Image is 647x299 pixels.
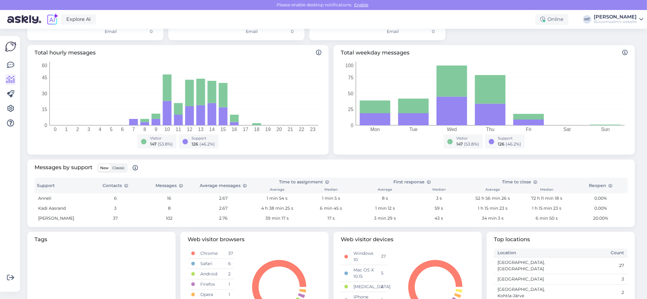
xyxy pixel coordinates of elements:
[456,141,463,147] span: 147
[466,186,520,193] th: Average
[348,107,353,112] tspan: 25
[242,27,270,37] td: Email
[165,127,170,132] tspan: 10
[250,203,304,213] td: 4 h 38 min 25 s
[409,127,418,132] tspan: Tue
[197,248,224,259] td: Chrome
[197,269,224,279] td: Android
[99,127,101,132] tspan: 4
[412,213,466,223] td: 43 s
[101,27,129,37] td: Email
[299,127,304,132] tspan: 22
[42,107,47,112] tspan: 15
[345,63,353,68] tspan: 100
[574,203,628,213] td: 0.00%
[142,213,196,223] td: 102
[158,141,173,147] span: ( 53.8 %)
[353,2,370,8] span: Enable
[341,49,628,57] span: Total weekday messages
[358,186,412,193] th: Average
[574,193,628,203] td: 0.00%
[129,27,156,37] td: 0
[498,136,521,141] div: Support
[358,203,412,213] td: 1 min 12 s
[535,14,568,25] div: Online
[412,203,466,213] td: 59 s
[498,141,504,147] span: 126
[100,166,109,170] span: New
[412,186,466,193] th: Median
[34,49,321,57] span: Total hourly messages
[447,127,457,132] tspan: Wed
[411,27,438,37] td: 0
[87,127,90,132] tspan: 3
[143,127,146,132] tspan: 8
[34,193,88,203] td: Anneli
[142,193,196,203] td: 16
[520,203,574,213] td: 1 h 15 min 23 s
[583,15,591,24] div: MT
[304,203,358,213] td: 6 min 45 s
[348,75,353,80] tspan: 75
[378,248,387,265] td: 37
[54,127,57,132] tspan: 0
[494,274,561,284] td: [GEOGRAPHIC_DATA]
[520,193,574,203] td: 72 h 11 min 18 s
[351,123,353,128] tspan: 0
[34,163,138,173] span: Messages by support
[176,127,181,132] tspan: 11
[46,13,59,26] img: explore-ai
[304,193,358,203] td: 1 min 5 s
[198,127,204,132] tspan: 13
[88,178,142,193] th: Contacts
[520,213,574,223] td: 6 min 50 s
[520,186,574,193] th: Median
[192,136,215,141] div: Support
[76,127,79,132] tspan: 2
[42,75,47,80] tspan: 45
[561,248,628,258] th: Count
[466,203,520,213] td: 1 h 15 min 23 s
[341,235,475,244] span: Web visitor devices
[196,203,250,213] td: 2.67
[486,127,494,132] tspan: Thu
[526,127,532,132] tspan: Fri
[209,127,215,132] tspan: 14
[594,15,637,19] div: [PERSON_NAME]
[196,213,250,223] td: 2.76
[466,178,573,186] th: Time to close
[187,127,192,132] tspan: 12
[350,248,377,265] td: Windows 10
[150,136,173,141] div: Visitor
[574,178,628,193] th: Reopen
[225,258,234,269] td: 6
[561,257,628,274] td: 27
[225,269,234,279] td: 2
[5,41,16,52] img: Askly Logo
[88,213,142,223] td: 37
[197,279,224,289] td: Firefox
[250,213,304,223] td: 39 min 17 s
[563,127,571,132] tspan: Sat
[196,193,250,203] td: 2.67
[574,213,628,223] td: 20.00%
[456,136,479,141] div: Visitor
[270,27,297,37] td: 0
[112,166,125,170] span: Classic
[199,141,215,147] span: ( 46.2 %)
[142,203,196,213] td: 8
[155,127,157,132] tspan: 9
[192,141,198,147] span: 126
[494,257,561,274] td: [GEOGRAPHIC_DATA], [GEOGRAPHIC_DATA]
[42,91,47,96] tspan: 30
[188,235,321,244] span: Web visitor browsers
[466,213,520,223] td: 34 min 3 s
[42,63,47,68] tspan: 60
[254,127,260,132] tspan: 18
[594,15,643,24] a: [PERSON_NAME]Büroomaailm's website
[88,203,142,213] td: 3
[277,127,282,132] tspan: 20
[225,248,234,259] td: 37
[464,141,479,147] span: ( 53.8 %)
[196,178,250,193] th: Average messages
